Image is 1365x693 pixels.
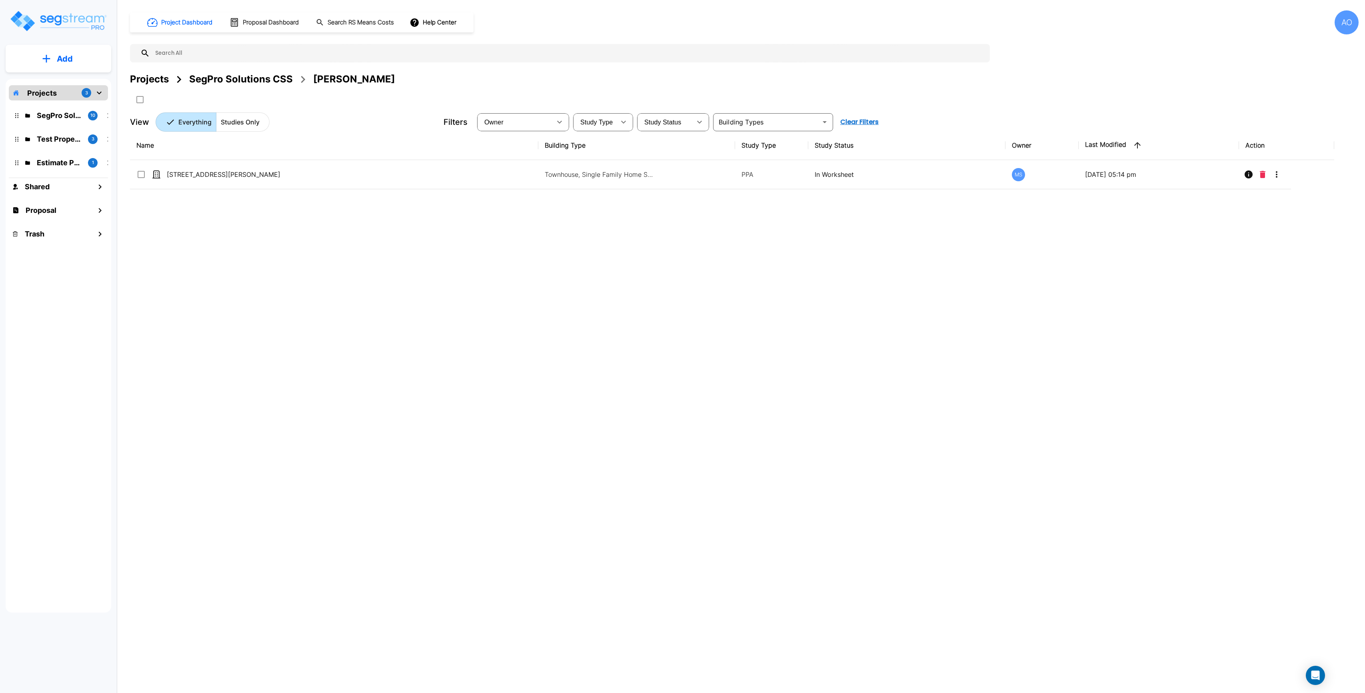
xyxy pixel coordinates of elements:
p: View [130,116,149,128]
p: [DATE] 05:14 pm [1085,170,1233,179]
p: [STREET_ADDRESS][PERSON_NAME] [167,170,350,179]
button: Help Center [408,15,460,30]
h1: Shared [25,181,50,192]
p: Add [57,53,73,65]
p: 3 [92,136,94,142]
p: PPA [741,170,802,179]
th: Action [1239,131,1334,160]
button: Everything [156,112,216,132]
span: Study Status [644,119,682,126]
button: Search RS Means Costs [313,15,398,30]
p: 10 [90,112,95,119]
div: Open Intercom Messenger [1306,666,1325,685]
span: Owner [484,119,504,126]
button: Proposal Dashboard [226,14,303,31]
p: Townhouse, Single Family Home Site [545,170,653,179]
div: MS [1012,168,1025,181]
p: In Worksheet [815,170,999,179]
button: More-Options [1269,166,1285,182]
button: Open [819,116,830,128]
div: Select [479,111,552,133]
button: Project Dashboard [144,14,217,31]
p: 3 [85,90,88,96]
th: Study Type [735,131,808,160]
div: SegPro Solutions CSS [189,72,293,86]
div: AO [1335,10,1359,34]
p: 1 [92,159,94,166]
th: Study Status [808,131,1005,160]
p: SegPro Solutions CSS [37,110,82,121]
div: [PERSON_NAME] [313,72,395,86]
input: Building Types [715,116,817,128]
div: Select [575,111,616,133]
h1: Proposal Dashboard [243,18,299,27]
span: Study Type [580,119,613,126]
button: Clear Filters [837,114,882,130]
button: Info [1241,166,1257,182]
button: Delete [1257,166,1269,182]
th: Owner [1005,131,1079,160]
p: Projects [27,88,57,98]
th: Last Modified [1079,131,1239,160]
img: Logo [9,10,107,32]
p: Studies Only [221,117,260,127]
div: Select [639,111,691,133]
th: Name [130,131,538,160]
input: Search All [150,44,986,62]
button: Add [6,47,111,70]
p: Test Property Folder [37,134,82,144]
p: Estimate Property [37,157,82,168]
button: Studies Only [216,112,270,132]
h1: Proposal [26,205,56,216]
div: Projects [130,72,169,86]
p: Filters [444,116,468,128]
div: Platform [156,112,270,132]
p: Everything [178,117,212,127]
th: Building Type [538,131,735,160]
button: SelectAll [132,92,148,108]
h1: Project Dashboard [161,18,212,27]
h1: Trash [25,228,44,239]
h1: Search RS Means Costs [328,18,394,27]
